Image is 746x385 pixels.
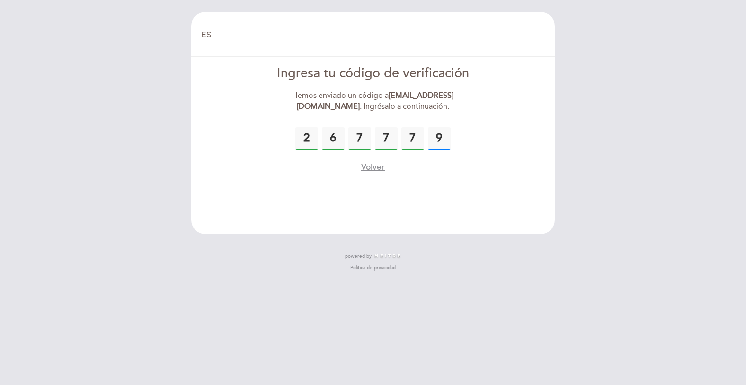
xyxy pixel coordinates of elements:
img: MEITRE [374,254,401,259]
a: Política de privacidad [350,264,396,271]
strong: [EMAIL_ADDRESS][DOMAIN_NAME] [297,91,454,111]
input: 0 [375,127,398,150]
div: Hemos enviado un código a . Ingrésalo a continuación. [265,90,482,112]
div: Ingresa tu código de verificación [265,64,482,83]
input: 0 [401,127,424,150]
input: 0 [295,127,318,150]
input: 0 [428,127,451,150]
button: Volver [361,161,385,173]
input: 0 [348,127,371,150]
input: 0 [322,127,345,150]
span: powered by [345,253,372,260]
a: powered by [345,253,401,260]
